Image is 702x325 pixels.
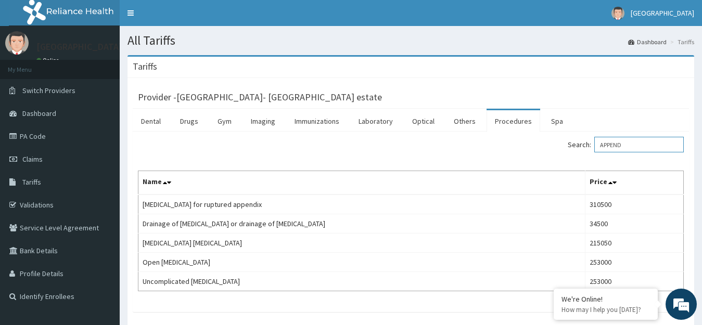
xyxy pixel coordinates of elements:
a: Others [445,110,484,132]
span: We're online! [60,97,144,202]
td: 215050 [585,233,683,253]
img: d_794563401_company_1708531726252_794563401 [19,52,42,78]
td: 253000 [585,253,683,272]
a: Drugs [172,110,207,132]
label: Search: [568,137,684,152]
span: Claims [22,154,43,164]
th: Name [138,171,585,195]
span: Dashboard [22,109,56,118]
td: Uncomplicated [MEDICAL_DATA] [138,272,585,291]
span: Tariffs [22,177,41,187]
a: Gym [209,110,240,132]
th: Price [585,171,683,195]
h3: Tariffs [133,62,157,71]
div: Chat with us now [54,58,175,72]
td: 34500 [585,214,683,233]
div: Minimize live chat window [171,5,196,30]
a: Online [36,57,61,64]
input: Search: [594,137,684,152]
a: Optical [404,110,443,132]
td: Open [MEDICAL_DATA] [138,253,585,272]
div: We're Online! [561,294,650,304]
a: Procedures [487,110,540,132]
textarea: Type your message and hit 'Enter' [5,215,198,252]
a: Spa [543,110,571,132]
p: How may I help you today? [561,305,650,314]
td: 310500 [585,194,683,214]
li: Tariffs [668,37,694,46]
a: Imaging [242,110,284,132]
td: [MEDICAL_DATA] [MEDICAL_DATA] [138,233,585,253]
a: Immunizations [286,110,348,132]
a: Laboratory [350,110,401,132]
span: [GEOGRAPHIC_DATA] [631,8,694,18]
a: Dashboard [628,37,667,46]
td: [MEDICAL_DATA] for ruptured appendix [138,194,585,214]
td: 253000 [585,272,683,291]
h3: Provider - [GEOGRAPHIC_DATA]- [GEOGRAPHIC_DATA] estate [138,93,382,102]
span: Switch Providers [22,86,75,95]
img: User Image [611,7,624,20]
td: Drainage of [MEDICAL_DATA] or drainage of [MEDICAL_DATA] [138,214,585,233]
a: Dental [133,110,169,132]
p: [GEOGRAPHIC_DATA] [36,42,122,51]
h1: All Tariffs [127,34,694,47]
img: User Image [5,31,29,55]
